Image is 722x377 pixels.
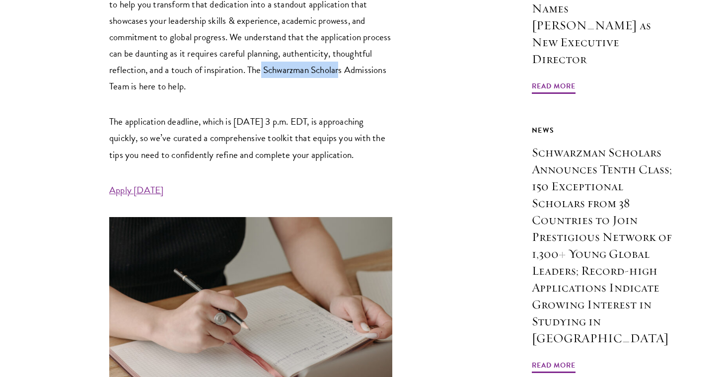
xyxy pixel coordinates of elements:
span: Read More [532,80,576,95]
span: Read More [532,359,576,375]
a: News Schwarzman Scholars Announces Tenth Class; 150 Exceptional Scholars from 38 Countries to Joi... [532,124,673,375]
h3: Schwarzman Scholars Announces Tenth Class; 150 Exceptional Scholars from 38 Countries to Join Pre... [532,144,673,347]
a: Apply [DATE] [109,183,163,197]
p: The application deadline, which is [DATE] 3 p.m. EDT, is approaching quickly, so we’ve curated a ... [109,113,392,162]
div: News [532,124,673,137]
